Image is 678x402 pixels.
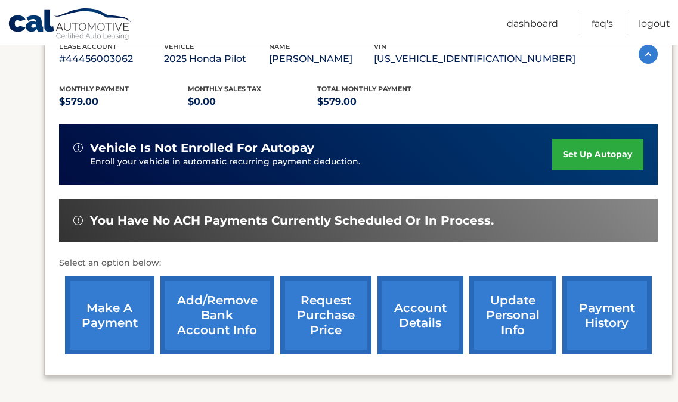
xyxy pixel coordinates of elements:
span: lease account [59,42,117,51]
span: Monthly Payment [59,85,129,93]
a: update personal info [469,276,556,354]
a: make a payment [65,276,154,354]
a: Logout [639,14,670,35]
span: Monthly sales Tax [188,85,261,93]
span: name [269,42,290,51]
span: vin [374,42,386,51]
img: alert-white.svg [73,143,83,152]
img: accordion-active.svg [639,45,658,64]
a: request purchase price [280,276,371,354]
p: [PERSON_NAME] [269,51,374,67]
span: Total Monthly Payment [317,85,411,93]
a: set up autopay [552,139,643,170]
p: Select an option below: [59,256,658,270]
a: Cal Automotive [8,8,133,42]
p: $579.00 [317,94,447,110]
a: FAQ's [592,14,613,35]
span: You have no ACH payments currently scheduled or in process. [90,213,494,228]
p: $0.00 [188,94,317,110]
p: 2025 Honda Pilot [164,51,269,67]
a: Add/Remove bank account info [160,276,274,354]
a: Dashboard [507,14,558,35]
p: #44456003062 [59,51,164,67]
p: Enroll your vehicle in automatic recurring payment deduction. [90,155,553,169]
img: alert-white.svg [73,216,83,225]
a: payment history [562,276,652,354]
span: vehicle [164,42,194,51]
p: $579.00 [59,94,188,110]
span: vehicle is not enrolled for autopay [90,141,314,155]
p: [US_VEHICLE_IDENTIFICATION_NUMBER] [374,51,575,67]
a: account details [377,276,463,354]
